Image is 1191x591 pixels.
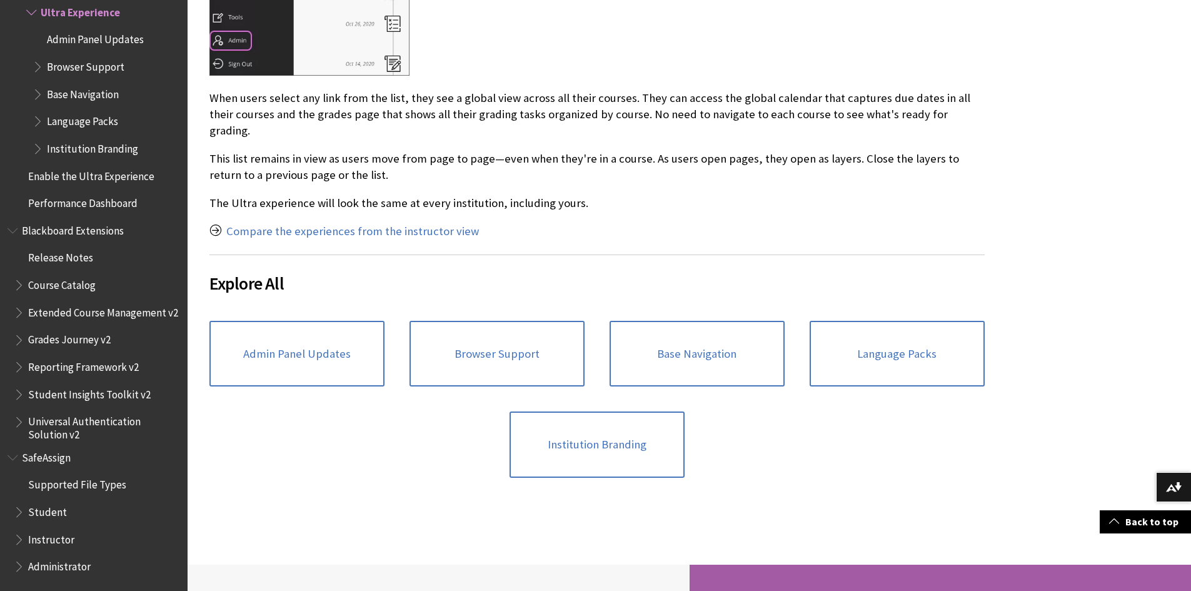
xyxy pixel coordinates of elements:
span: Ultra Experience [41,2,120,19]
span: Admin Panel Updates [47,29,144,46]
a: Back to top [1100,510,1191,533]
a: Language Packs [810,321,985,387]
a: Base Navigation [610,321,785,387]
a: Admin Panel Updates [209,321,384,387]
span: Instructor [28,529,74,546]
span: Explore All [209,270,985,296]
span: Enable the Ultra Experience [28,166,154,183]
span: Universal Authentication Solution v2 [28,412,179,441]
span: Release Notes [28,248,93,265]
span: Browser Support [47,56,124,73]
span: Institution Branding [47,138,138,155]
span: Course Catalog [28,275,96,291]
span: Reporting Framework v2 [28,356,139,373]
p: When users select any link from the list, they see a global view across all their courses. They c... [209,90,985,139]
span: Extended Course Management v2 [28,302,178,319]
nav: Book outline for Blackboard SafeAssign [8,447,180,577]
nav: Book outline for Blackboard Extensions [8,220,180,441]
span: Supported File Types [28,474,126,491]
span: Performance Dashboard [28,193,138,210]
span: Grades Journey v2 [28,330,111,346]
span: SafeAssign [22,447,71,464]
p: The Ultra experience will look the same at every institution, including yours. [209,195,985,211]
span: Administrator [28,556,91,573]
span: Student [28,502,67,518]
p: This list remains in view as users move from page to page—even when they're in a course. As users... [209,151,985,183]
a: Compare the experiences from the instructor view [226,224,479,239]
span: Student Insights Toolkit v2 [28,384,151,401]
span: Blackboard Extensions [22,220,124,237]
span: Base Navigation [47,84,119,101]
a: Browser Support [410,321,585,387]
span: Language Packs [47,111,118,128]
a: Institution Branding [510,412,685,478]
